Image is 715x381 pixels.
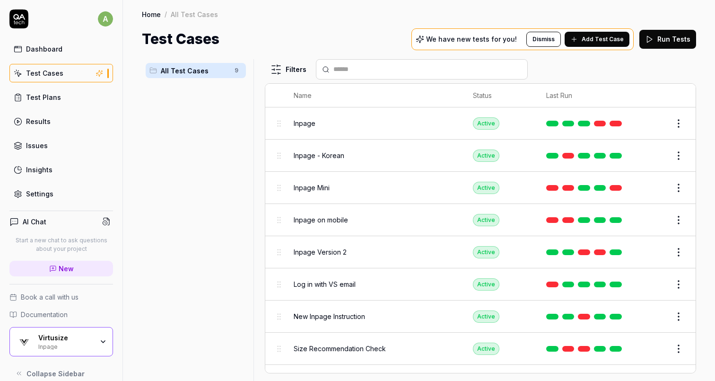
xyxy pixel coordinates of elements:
[142,9,161,19] a: Home
[294,344,386,354] span: Size Recommendation Check
[265,60,312,79] button: Filters
[9,40,113,58] a: Dashboard
[294,183,330,193] span: Inpage Mini
[142,28,219,50] h1: Test Cases
[473,343,499,355] div: Active
[265,107,696,140] tr: InpageActive
[582,35,624,44] span: Add Test Case
[23,217,46,227] h4: AI Chat
[21,310,68,319] span: Documentation
[9,185,113,203] a: Settings
[526,32,561,47] button: Dismiss
[9,112,113,131] a: Results
[9,327,113,356] button: Virtusize LogoVirtusizeInpage
[463,84,537,107] th: Status
[59,264,74,274] span: New
[26,369,85,379] span: Collapse Sidebar
[38,342,93,350] div: Inpage
[38,334,93,342] div: Virtusize
[9,88,113,106] a: Test Plans
[161,66,229,76] span: All Test Cases
[98,9,113,28] button: a
[294,215,348,225] span: Inpage on mobile
[265,172,696,204] tr: Inpage MiniActive
[265,140,696,172] tr: Inpage - KoreanActive
[9,261,113,276] a: New
[473,117,499,130] div: Active
[26,165,52,175] div: Insights
[294,118,315,128] span: Inpage
[565,32,629,47] button: Add Test Case
[16,333,33,350] img: Virtusize Logo
[473,310,499,323] div: Active
[9,236,113,253] p: Start a new chat to ask questions about your project
[26,92,61,102] div: Test Plans
[9,310,113,319] a: Documentation
[231,65,242,76] span: 9
[9,160,113,179] a: Insights
[265,236,696,268] tr: Inpage Version 2Active
[284,84,463,107] th: Name
[26,189,53,199] div: Settings
[265,268,696,301] tr: Log in with VS emailActive
[473,182,499,194] div: Active
[473,278,499,291] div: Active
[265,333,696,365] tr: Size Recommendation CheckActive
[171,9,218,19] div: All Test Cases
[426,36,517,43] p: We have new tests for you!
[26,68,63,78] div: Test Cases
[26,141,48,151] div: Issues
[26,44,62,54] div: Dashboard
[9,136,113,155] a: Issues
[9,64,113,82] a: Test Cases
[265,301,696,333] tr: New Inpage InstructionActive
[473,246,499,258] div: Active
[21,292,78,302] span: Book a call with us
[639,30,696,49] button: Run Tests
[473,150,499,162] div: Active
[294,151,344,160] span: Inpage - Korean
[294,311,365,321] span: New Inpage Instruction
[165,9,167,19] div: /
[294,247,347,257] span: Inpage Version 2
[98,11,113,27] span: a
[537,84,635,107] th: Last Run
[294,279,356,289] span: Log in with VS email
[473,214,499,226] div: Active
[9,292,113,302] a: Book a call with us
[26,116,51,126] div: Results
[265,204,696,236] tr: Inpage on mobileActive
